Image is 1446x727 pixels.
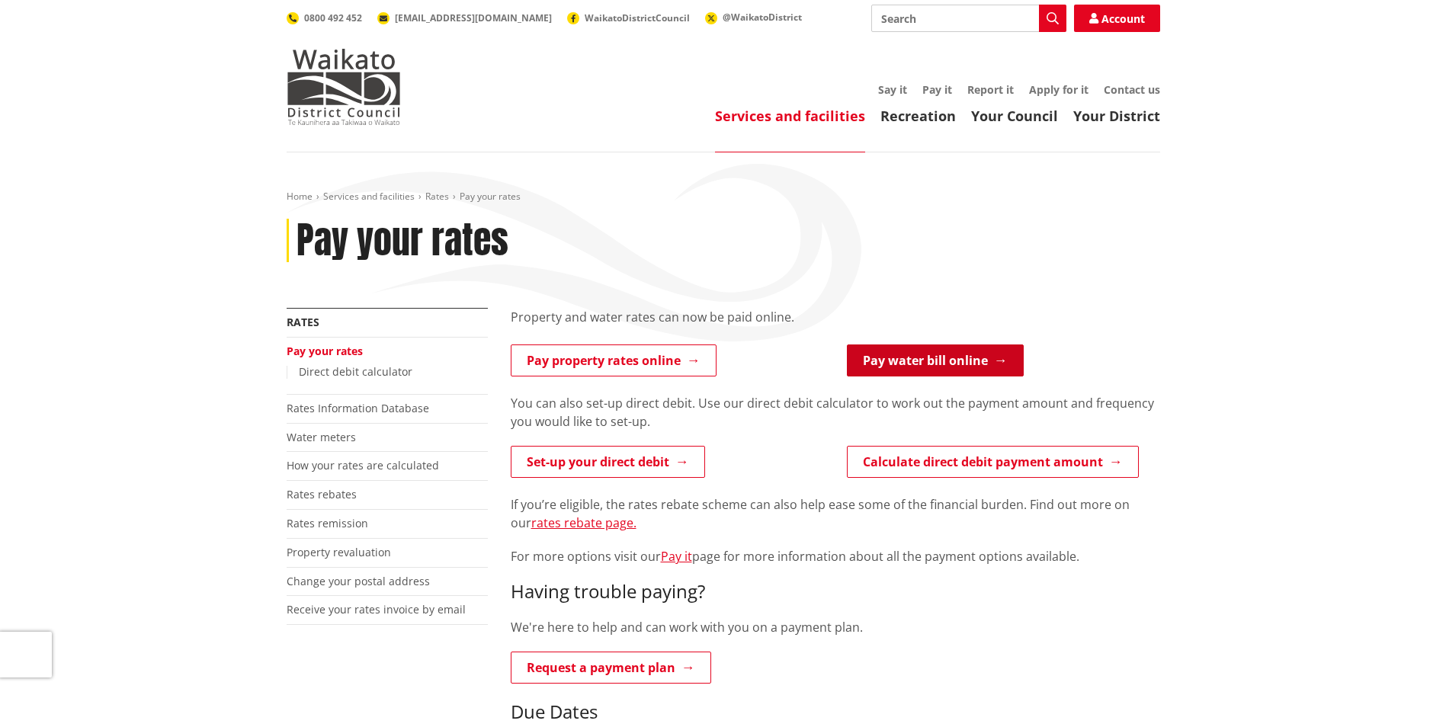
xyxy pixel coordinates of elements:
a: Contact us [1104,82,1160,97]
a: Pay it [661,548,692,565]
a: Account [1074,5,1160,32]
a: Apply for it [1029,82,1089,97]
a: Report it [967,82,1014,97]
span: WaikatoDistrictCouncil [585,11,690,24]
a: Set-up your direct debit [511,446,705,478]
a: rates rebate page. [531,514,636,531]
a: Rates [425,190,449,203]
a: Change your postal address [287,574,430,588]
a: WaikatoDistrictCouncil [567,11,690,24]
a: Home [287,190,313,203]
a: Water meters [287,430,356,444]
p: You can also set-up direct debit. Use our direct debit calculator to work out the payment amount ... [511,394,1160,431]
nav: breadcrumb [287,191,1160,203]
p: For more options visit our page for more information about all the payment options available. [511,547,1160,565]
a: Services and facilities [715,107,865,125]
span: @WaikatoDistrict [723,11,802,24]
a: Rates [287,315,319,329]
h3: Due Dates [511,701,1160,723]
p: We're here to help and can work with you on a payment plan. [511,618,1160,636]
a: How your rates are calculated [287,458,439,472]
a: 0800 492 452 [287,11,362,24]
a: Rates Information Database [287,401,429,415]
span: Pay your rates [460,190,521,203]
a: Calculate direct debit payment amount [847,446,1139,478]
a: Rates rebates [287,487,357,501]
span: 0800 492 452 [304,11,362,24]
p: If you’re eligible, the rates rebate scheme can also help ease some of the financial burden. Find... [511,495,1160,532]
a: Your District [1073,107,1160,125]
div: Property and water rates can now be paid online. [511,308,1160,344]
a: Services and facilities [323,190,415,203]
a: Pay your rates [287,344,363,358]
a: Rates remission [287,516,368,530]
a: Property revaluation [287,545,391,559]
a: Pay property rates online [511,344,717,376]
a: Request a payment plan [511,652,711,684]
h1: Pay your rates [297,219,508,263]
a: @WaikatoDistrict [705,11,802,24]
iframe: Messenger Launcher [1376,663,1431,718]
a: Receive your rates invoice by email [287,602,466,617]
a: Pay water bill online [847,344,1024,376]
h3: Having trouble paying? [511,581,1160,603]
a: Direct debit calculator [299,364,412,379]
a: [EMAIL_ADDRESS][DOMAIN_NAME] [377,11,552,24]
span: [EMAIL_ADDRESS][DOMAIN_NAME] [395,11,552,24]
a: Recreation [880,107,956,125]
a: Pay it [922,82,952,97]
input: Search input [871,5,1066,32]
img: Waikato District Council - Te Kaunihera aa Takiwaa o Waikato [287,49,401,125]
a: Your Council [971,107,1058,125]
a: Say it [878,82,907,97]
